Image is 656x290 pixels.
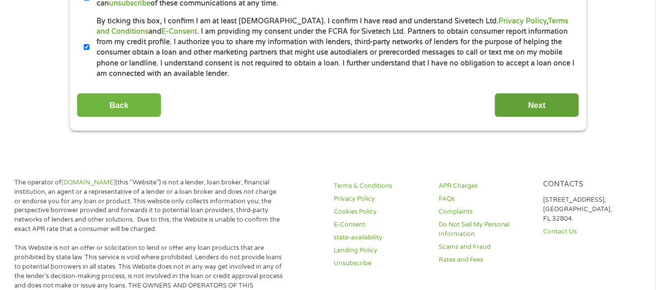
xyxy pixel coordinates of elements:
p: The operator of (this “Website”) is not a lender, loan broker, financial institution, an agent or... [14,178,284,234]
a: Scams and Fraud [439,243,531,252]
a: Privacy Policy [334,195,427,204]
a: state-availability [334,233,427,243]
a: Rates and Fees [439,256,531,265]
a: Contact Us [543,228,636,237]
a: FAQs [439,195,531,204]
a: Terms and Conditions [97,17,568,36]
h4: Contacts [543,180,636,190]
a: Lending Policy [334,246,427,256]
p: [STREET_ADDRESS], [GEOGRAPHIC_DATA], FL 32804. [543,196,636,224]
a: APR Charges [439,182,531,191]
input: Next [495,93,579,117]
a: Unsubscribe [334,259,427,269]
a: Terms & Conditions [334,182,427,191]
label: By ticking this box, I confirm I am at least [DEMOGRAPHIC_DATA]. I confirm I have read and unders... [90,16,575,79]
a: Cookies Policy [334,208,427,217]
a: [DOMAIN_NAME] [61,179,115,187]
a: E-Consent [334,221,427,230]
a: Do Not Sell My Personal Information [439,221,531,239]
a: Complaints [439,208,531,217]
a: Privacy Policy [499,17,547,25]
input: Back [77,93,161,117]
a: E-Consent [161,27,197,36]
